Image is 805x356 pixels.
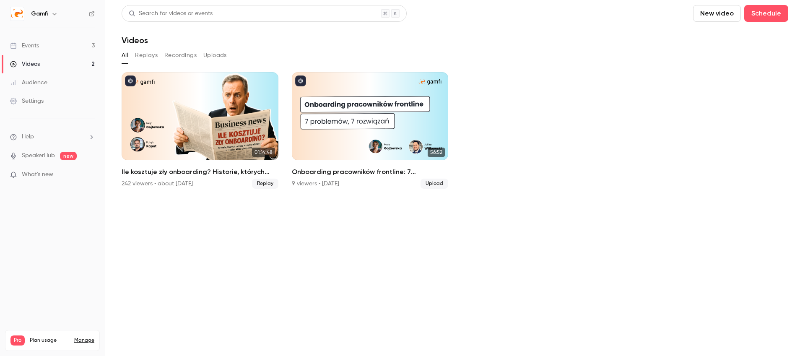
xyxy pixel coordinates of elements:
[10,335,25,346] span: Pro
[421,179,448,189] span: Upload
[10,133,95,141] li: help-dropdown-opener
[10,78,47,87] div: Audience
[125,75,136,86] button: published
[10,97,44,105] div: Settings
[122,179,193,188] div: 242 viewers • about [DATE]
[295,75,306,86] button: published
[30,337,69,344] span: Plan usage
[74,337,94,344] a: Manage
[10,60,40,68] div: Videos
[693,5,741,22] button: New video
[60,152,77,160] span: new
[252,148,275,157] span: 01:14:48
[129,9,213,18] div: Search for videos or events
[428,148,445,157] span: 56:52
[292,167,449,177] h2: Onboarding pracowników frontline: 7 problemów, 7 rozwiązań
[292,72,449,189] li: Onboarding pracowników frontline: 7 problemów, 7 rozwiązań
[744,5,788,22] button: Schedule
[31,10,48,18] h6: Gamfi
[252,179,278,189] span: Replay
[122,5,788,351] section: Videos
[164,49,197,62] button: Recordings
[292,72,449,189] a: 56:52Onboarding pracowników frontline: 7 problemów, 7 rozwiązań9 viewers • [DATE]Upload
[22,151,55,160] a: SpeakerHub
[10,7,24,21] img: Gamfi
[122,72,788,189] ul: Videos
[10,42,39,50] div: Events
[22,133,34,141] span: Help
[122,167,278,177] h2: Ile kosztuje zły onboarding? Historie, których zarządy wolą nie słyszeć — i liczby, które chcą znać
[292,179,339,188] div: 9 viewers • [DATE]
[122,72,278,189] a: 01:14:48Ile kosztuje zły onboarding? Historie, których zarządy wolą nie słyszeć — i liczby, które...
[122,35,148,45] h1: Videos
[22,170,53,179] span: What's new
[122,72,278,189] li: Ile kosztuje zły onboarding? Historie, których zarządy wolą nie słyszeć — i liczby, które chcą znać
[122,49,128,62] button: All
[203,49,227,62] button: Uploads
[135,49,158,62] button: Replays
